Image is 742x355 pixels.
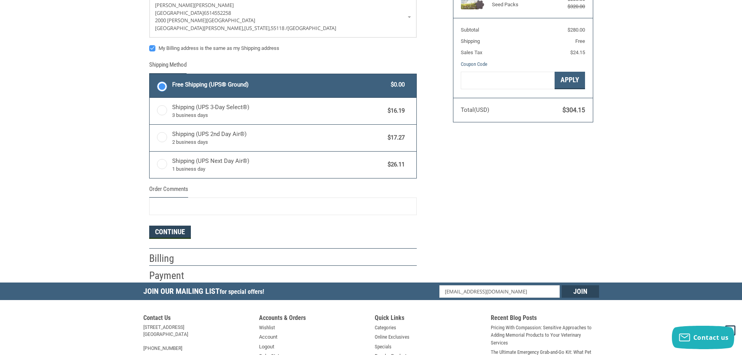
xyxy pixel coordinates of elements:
legend: Order Comments [149,185,188,198]
h5: Accounts & Orders [259,314,367,324]
span: $280.00 [568,27,585,33]
span: Contact us [693,333,729,342]
span: Shipping [461,38,480,44]
button: Continue [149,226,191,239]
div: $320.00 [554,3,585,11]
span: 3 business days [172,111,384,119]
legend: Shipping Method [149,60,187,73]
h2: Payment [149,269,195,282]
button: Apply [555,72,585,89]
input: Email [439,285,560,298]
h5: Recent Blog Posts [491,314,599,324]
span: $24.15 [570,49,585,55]
h5: Join Our Mailing List [143,283,268,302]
label: My Billing address is the same as my Shipping address [149,45,417,51]
h5: Quick Links [375,314,483,324]
span: [GEOGRAPHIC_DATA] [287,25,336,32]
span: Shipping (UPS 3-Day Select®) [172,103,384,119]
button: Contact us [672,326,734,349]
span: 2 business days [172,138,384,146]
span: $17.27 [384,133,405,142]
span: Shipping (UPS Next Day Air®) [172,157,384,173]
span: [PERSON_NAME] [194,2,234,9]
a: Specials [375,343,391,351]
span: Shipping (UPS 2nd Day Air®) [172,130,384,146]
address: [STREET_ADDRESS] [GEOGRAPHIC_DATA] [PHONE_NUMBER] [143,324,252,352]
span: for special offers! [220,288,264,295]
span: $26.11 [384,160,405,169]
span: [US_STATE], [244,25,271,32]
a: Account [259,333,277,341]
span: [GEOGRAPHIC_DATA] [155,9,204,16]
span: $0.00 [387,80,405,89]
input: Join [562,285,599,298]
span: 1 business day [172,165,384,173]
span: Free [575,38,585,44]
a: Logout [259,343,274,351]
input: Gift Certificate or Coupon Code [461,72,555,89]
span: 55118 / [271,25,287,32]
a: Coupon Code [461,61,487,67]
span: Subtotal [461,27,479,33]
span: [GEOGRAPHIC_DATA][PERSON_NAME], [155,25,244,32]
span: 2000 [PERSON_NAME][GEOGRAPHIC_DATA] [155,17,255,24]
h5: Contact Us [143,314,252,324]
span: 6514552258 [204,9,231,16]
span: $16.19 [384,106,405,115]
span: Free Shipping (UPS® Ground) [172,80,387,89]
a: Online Exclusives [375,333,409,341]
a: Wishlist [259,324,275,332]
a: Categories [375,324,396,332]
a: Pricing With Compassion: Sensitive Approaches to Adding Memorial Products to Your Veterinary Serv... [491,324,599,347]
h2: Billing [149,252,195,265]
span: [PERSON_NAME] [155,2,194,9]
span: Total (USD) [461,106,489,113]
span: Sales Tax [461,49,482,55]
span: $304.15 [562,106,585,114]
